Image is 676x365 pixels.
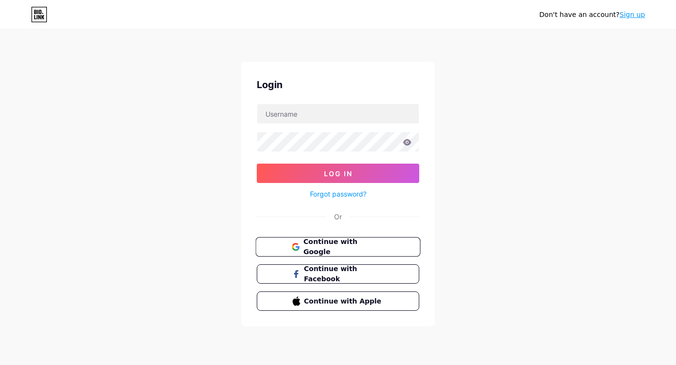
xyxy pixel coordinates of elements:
a: Continue with Google [257,237,419,257]
span: Log In [324,169,353,178]
button: Continue with Apple [257,291,419,311]
button: Log In [257,164,419,183]
span: Continue with Google [303,237,384,258]
a: Forgot password? [310,189,367,199]
div: Login [257,77,419,92]
button: Continue with Google [255,237,420,257]
div: Don't have an account? [539,10,645,20]
span: Continue with Apple [304,296,384,306]
button: Continue with Facebook [257,264,419,284]
span: Continue with Facebook [304,264,384,284]
input: Username [257,104,419,123]
div: Or [334,212,342,222]
a: Sign up [619,11,645,18]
